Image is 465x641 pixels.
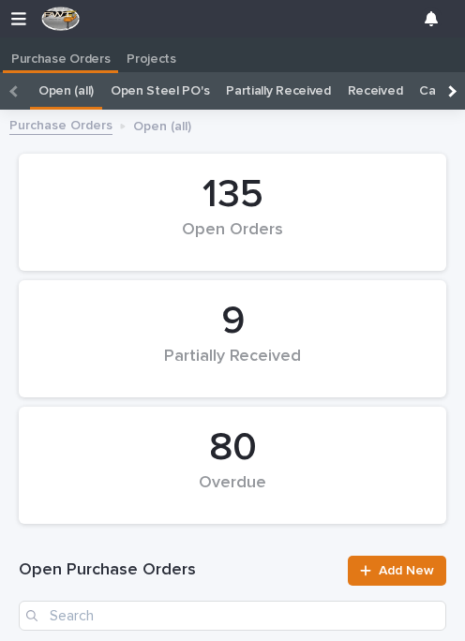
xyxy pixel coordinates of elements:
p: Projects [127,37,176,67]
h1: Open Purchase Orders [19,559,337,582]
p: Open (all) [133,114,191,135]
a: Projects [118,37,185,73]
div: 80 [51,425,414,471]
div: 135 [51,171,414,218]
a: Purchase Orders [3,37,118,70]
div: Open Orders [51,220,414,260]
span: Add New [379,564,434,577]
a: Received [348,72,403,110]
input: Search [19,601,446,631]
p: Purchase Orders [11,37,110,67]
a: Open Steel PO's [111,72,209,110]
img: F4NWVRlRhyjtPQOJfFs5 [41,7,81,31]
div: 9 [51,298,414,345]
div: Partially Received [51,347,414,386]
a: Partially Received [226,72,330,110]
a: Add New [348,556,446,586]
div: Overdue [51,473,414,513]
a: Open (all) [38,72,94,110]
a: Purchase Orders [9,113,112,135]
